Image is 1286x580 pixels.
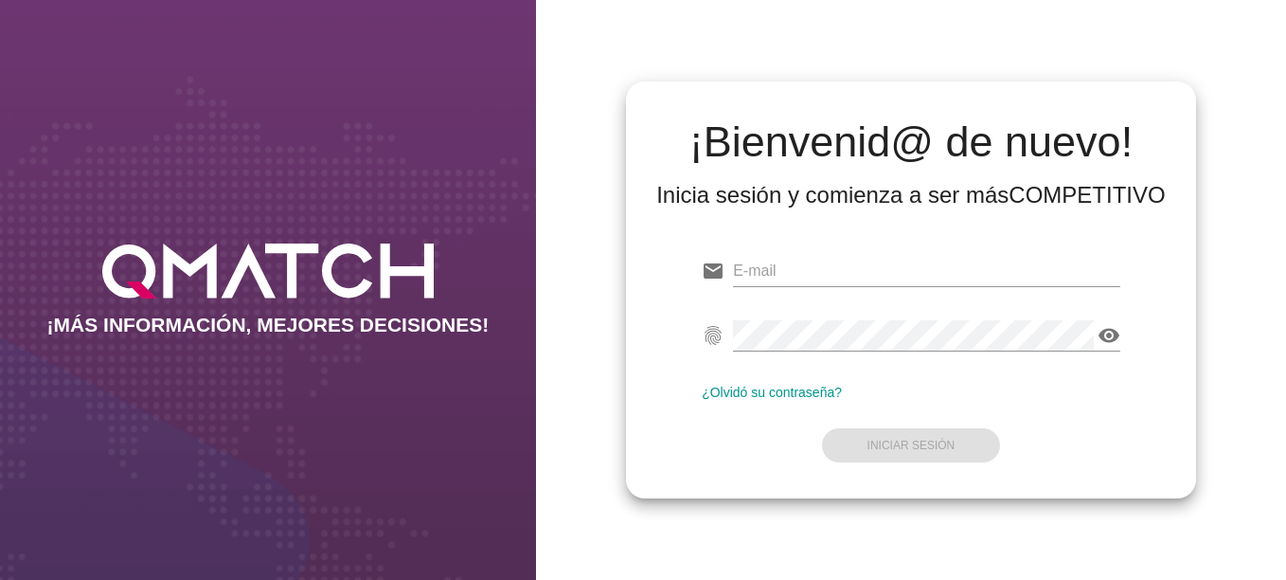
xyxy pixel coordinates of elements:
[702,324,724,347] i: fingerprint
[1098,324,1120,347] i: visibility
[1009,182,1165,208] strong: COMPETITIVO
[656,119,1166,165] h2: ¡Bienvenid@ de nuevo!
[702,385,842,400] a: ¿Olvidó su contraseña?
[47,314,490,336] h2: ¡MÁS INFORMACIÓN, MEJORES DECISIONES!
[702,260,724,282] i: email
[733,256,1120,286] input: E-mail
[656,180,1166,210] div: Inicia sesión y comienza a ser más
